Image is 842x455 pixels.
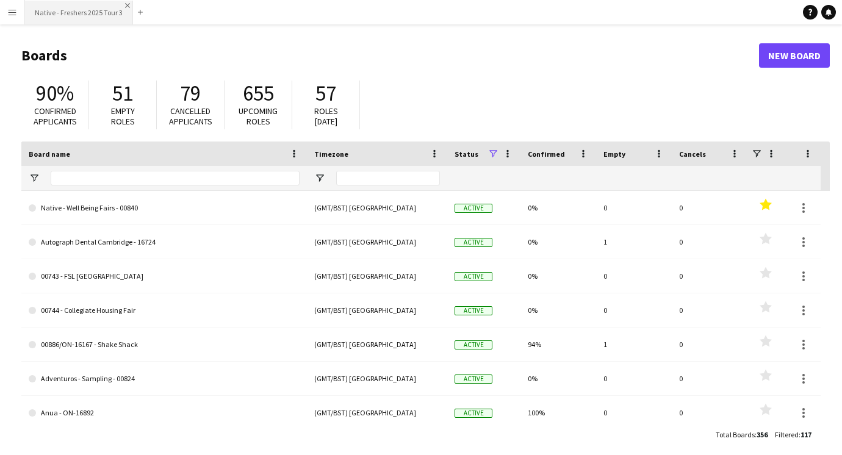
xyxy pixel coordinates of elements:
[307,328,447,361] div: (GMT/BST) [GEOGRAPHIC_DATA]
[29,225,300,259] a: Autograph Dental Cambridge - 16724
[528,149,565,159] span: Confirmed
[672,259,747,293] div: 0
[716,430,755,439] span: Total Boards
[29,149,70,159] span: Board name
[36,80,74,107] span: 90%
[29,259,300,293] a: 00743 - FSL [GEOGRAPHIC_DATA]
[336,171,440,185] input: Timezone Filter Input
[307,191,447,224] div: (GMT/BST) [GEOGRAPHIC_DATA]
[596,259,672,293] div: 0
[29,191,300,225] a: Native - Well Being Fairs - 00840
[520,259,596,293] div: 0%
[596,362,672,395] div: 0
[29,328,300,362] a: 00886/ON-16167 - Shake Shack
[520,328,596,361] div: 94%
[112,80,133,107] span: 51
[243,80,274,107] span: 655
[455,306,492,315] span: Active
[180,80,201,107] span: 79
[25,1,133,24] button: Native - Freshers 2025 Tour 3
[603,149,625,159] span: Empty
[314,149,348,159] span: Timezone
[315,80,336,107] span: 57
[672,225,747,259] div: 0
[239,106,278,127] span: Upcoming roles
[672,396,747,429] div: 0
[775,423,811,446] div: :
[455,272,492,281] span: Active
[520,362,596,395] div: 0%
[520,225,596,259] div: 0%
[679,149,706,159] span: Cancels
[801,430,811,439] span: 117
[596,293,672,327] div: 0
[757,430,768,439] span: 356
[455,374,492,384] span: Active
[596,191,672,224] div: 0
[314,173,325,184] button: Open Filter Menu
[596,396,672,429] div: 0
[455,340,492,349] span: Active
[29,293,300,328] a: 00744 - Collegiate Housing Fair
[314,106,338,127] span: Roles [DATE]
[29,396,300,430] a: Anua - ON-16892
[29,362,300,396] a: Adventuros - Sampling - 00824
[596,328,672,361] div: 1
[775,430,799,439] span: Filtered
[307,362,447,395] div: (GMT/BST) [GEOGRAPHIC_DATA]
[34,106,77,127] span: Confirmed applicants
[111,106,135,127] span: Empty roles
[596,225,672,259] div: 1
[169,106,212,127] span: Cancelled applicants
[672,293,747,327] div: 0
[455,238,492,247] span: Active
[672,362,747,395] div: 0
[455,149,478,159] span: Status
[672,191,747,224] div: 0
[29,173,40,184] button: Open Filter Menu
[21,46,759,65] h1: Boards
[520,396,596,429] div: 100%
[520,191,596,224] div: 0%
[307,225,447,259] div: (GMT/BST) [GEOGRAPHIC_DATA]
[455,204,492,213] span: Active
[759,43,830,68] a: New Board
[455,409,492,418] span: Active
[307,396,447,429] div: (GMT/BST) [GEOGRAPHIC_DATA]
[307,293,447,327] div: (GMT/BST) [GEOGRAPHIC_DATA]
[307,259,447,293] div: (GMT/BST) [GEOGRAPHIC_DATA]
[716,423,768,446] div: :
[520,293,596,327] div: 0%
[672,328,747,361] div: 0
[51,171,300,185] input: Board name Filter Input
